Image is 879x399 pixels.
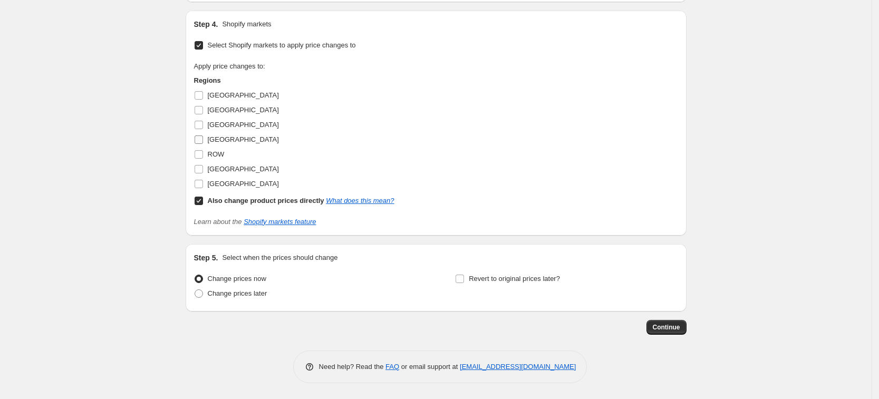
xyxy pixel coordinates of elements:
[399,363,460,371] span: or email support at
[194,19,218,30] h2: Step 4.
[244,218,316,226] a: Shopify markets feature
[653,323,680,332] span: Continue
[222,252,337,263] p: Select when the prices should change
[319,363,386,371] span: Need help? Read the
[208,275,266,283] span: Change prices now
[208,91,279,99] span: [GEOGRAPHIC_DATA]
[222,19,271,30] p: Shopify markets
[208,180,279,188] span: [GEOGRAPHIC_DATA]
[208,135,279,143] span: [GEOGRAPHIC_DATA]
[208,121,279,129] span: [GEOGRAPHIC_DATA]
[208,41,356,49] span: Select Shopify markets to apply price changes to
[385,363,399,371] a: FAQ
[326,197,394,205] a: What does this mean?
[460,363,576,371] a: [EMAIL_ADDRESS][DOMAIN_NAME]
[194,75,394,86] h3: Regions
[208,150,225,158] span: ROW
[208,197,324,205] b: Also change product prices directly
[194,62,265,70] span: Apply price changes to:
[469,275,560,283] span: Revert to original prices later?
[208,106,279,114] span: [GEOGRAPHIC_DATA]
[646,320,687,335] button: Continue
[194,218,316,226] i: Learn about the
[208,289,267,297] span: Change prices later
[194,252,218,263] h2: Step 5.
[208,165,279,173] span: [GEOGRAPHIC_DATA]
